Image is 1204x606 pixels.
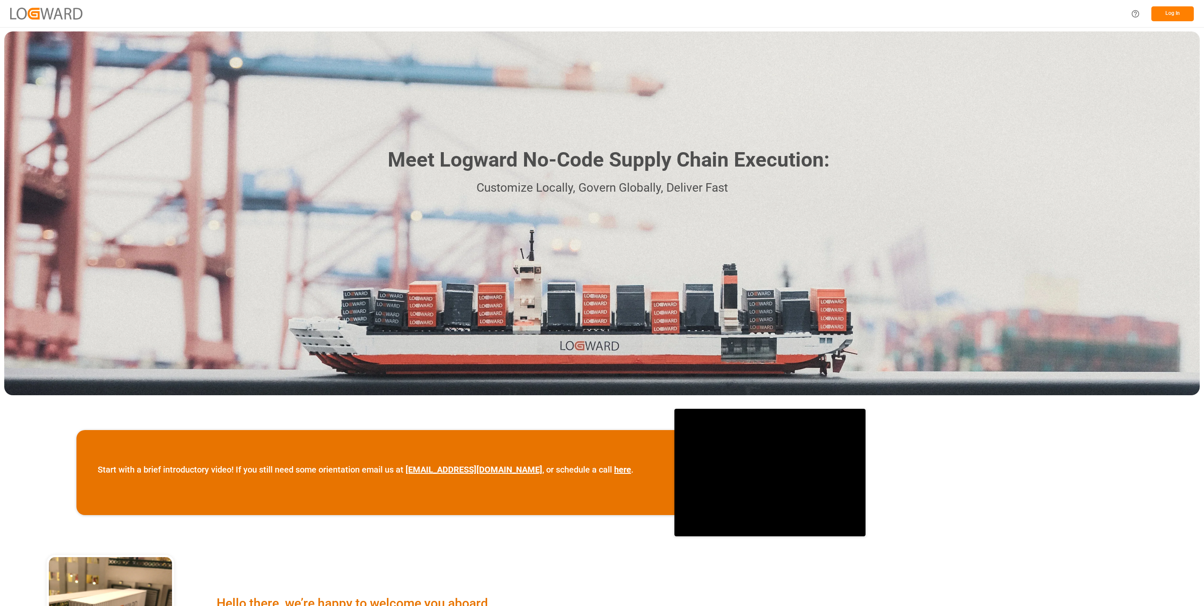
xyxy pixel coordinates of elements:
img: Logward_new_orange.png [10,8,82,19]
p: Customize Locally, Govern Globally, Deliver Fast [375,178,829,198]
button: Help Center [1126,4,1145,23]
a: here [614,464,631,475]
h1: Meet Logward No-Code Supply Chain Execution: [388,145,829,175]
button: Log In [1151,6,1194,21]
a: [EMAIL_ADDRESS][DOMAIN_NAME] [406,464,542,475]
iframe: video [674,409,866,536]
p: Start with a brief introductory video! If you still need some orientation email us at , or schedu... [98,463,634,476]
